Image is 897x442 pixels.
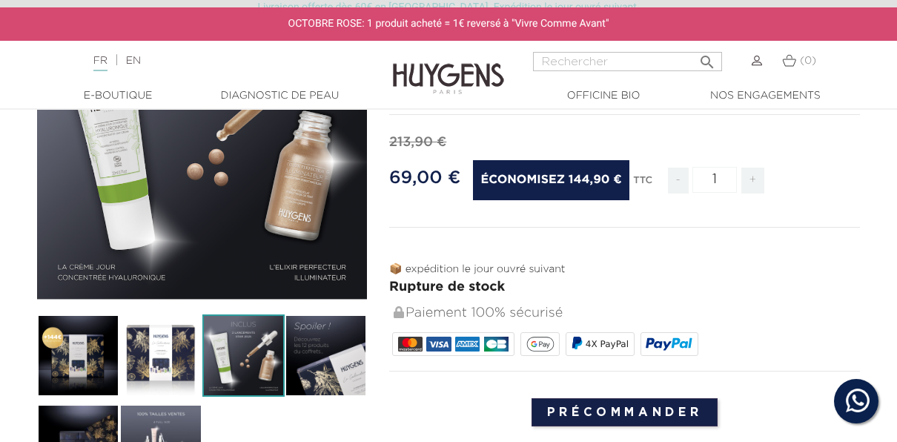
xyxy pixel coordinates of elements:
[668,168,689,194] span: -
[800,56,816,66] span: (0)
[37,314,119,397] img: Le Calendrier de L'Avent
[393,39,504,96] img: Huygens
[532,398,718,426] input: Précommander
[741,168,765,194] span: +
[44,88,192,104] a: E-Boutique
[455,337,480,352] img: AMEX
[389,136,446,149] span: 213,90 €
[529,88,678,104] a: Officine Bio
[586,339,629,349] span: 4X PayPal
[394,306,404,318] img: Paiement 100% sécurisé
[389,262,860,277] p: 📦 expédition le jour ouvré suivant
[389,280,505,294] span: Rupture de stock
[398,337,423,352] img: MASTERCARD
[694,47,721,67] button: 
[205,88,354,104] a: Diagnostic de peau
[86,52,363,70] div: |
[93,56,107,71] a: FR
[526,337,555,352] img: google_pay
[533,52,722,71] input: Rechercher
[426,337,451,352] img: VISA
[698,49,716,67] i: 
[633,165,652,205] div: TTC
[691,88,839,104] a: Nos engagements
[692,167,737,193] input: Quantité
[389,169,460,187] span: 69,00 €
[126,56,141,66] a: EN
[392,297,860,329] div: Paiement 100% sécurisé
[473,160,629,200] span: Économisez 144,90 €
[484,337,509,352] img: CB_NATIONALE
